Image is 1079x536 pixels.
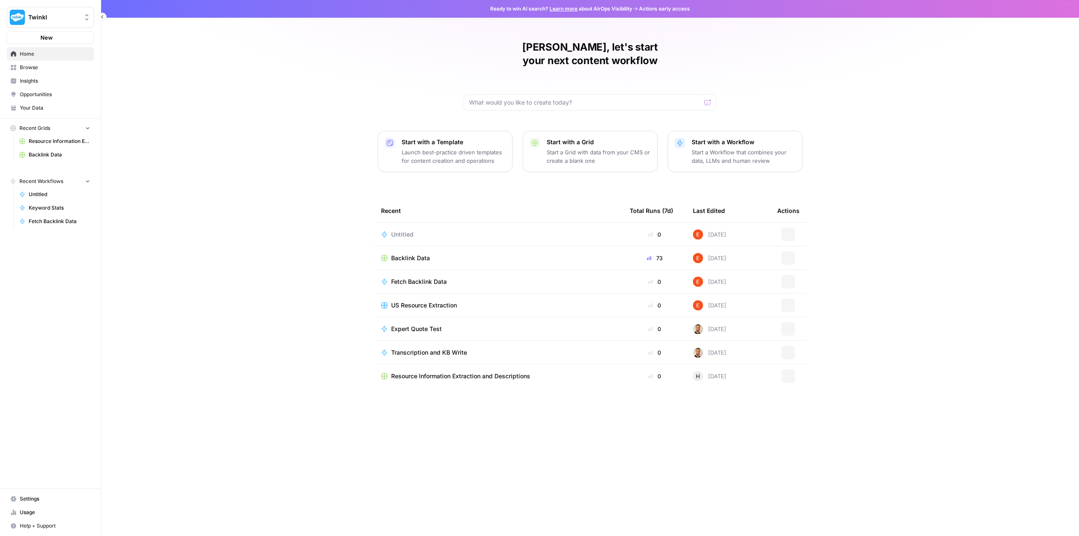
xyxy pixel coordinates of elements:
[7,101,94,115] a: Your Data
[40,33,53,42] span: New
[693,347,703,358] img: ggqkytmprpadj6gr8422u7b6ymfp
[391,325,442,333] span: Expert Quote Test
[692,138,795,146] p: Start with a Workflow
[547,138,650,146] p: Start with a Grid
[693,277,726,287] div: [DATE]
[693,253,726,263] div: [DATE]
[20,50,90,58] span: Home
[693,324,726,334] div: [DATE]
[630,372,679,380] div: 0
[693,253,703,263] img: 8y9pl6iujm21he1dbx14kgzmrglr
[16,135,94,148] a: Resource Information Extraction and Descriptions
[693,229,726,240] div: [DATE]
[7,74,94,88] a: Insights
[7,88,94,101] a: Opportunities
[16,201,94,215] a: Keyword Stats
[20,104,90,112] span: Your Data
[381,230,616,239] a: Untitled
[20,64,90,71] span: Browse
[20,77,90,85] span: Insights
[20,522,90,530] span: Help + Support
[402,148,505,165] p: Launch best-practice driven templates for content creation and operations
[381,372,616,380] a: Resource Information Extraction and Descriptions
[28,13,79,22] span: Twinkl
[693,300,726,310] div: [DATE]
[381,199,616,222] div: Recent
[29,151,90,159] span: Backlink Data
[630,348,679,357] div: 0
[381,348,616,357] a: Transcription and KB Write
[381,325,616,333] a: Expert Quote Test
[19,178,63,185] span: Recent Workflows
[630,199,673,222] div: Total Runs (7d)
[29,137,90,145] span: Resource Information Extraction and Descriptions
[630,301,679,310] div: 0
[29,204,90,212] span: Keyword Stats
[20,509,90,516] span: Usage
[7,506,94,519] a: Usage
[7,61,94,74] a: Browse
[550,5,577,12] a: Learn more
[464,40,717,67] h1: [PERSON_NAME], let's start your next content workflow
[777,199,800,222] div: Actions
[16,188,94,201] a: Untitled
[547,148,650,165] p: Start a Grid with data from your CMS or create a blank one
[668,131,803,172] button: Start with a WorkflowStart a Workflow that combines your data, LLMs and human review
[630,325,679,333] div: 0
[693,371,726,381] div: [DATE]
[20,495,90,503] span: Settings
[402,138,505,146] p: Start with a Template
[378,131,513,172] button: Start with a TemplateLaunch best-practice driven templates for content creation and operations
[693,300,703,310] img: 8y9pl6iujm21he1dbx14kgzmrglr
[7,31,94,44] button: New
[469,98,701,107] input: What would you like to create today?
[29,191,90,198] span: Untitled
[16,148,94,162] a: Backlink Data
[381,254,616,262] a: Backlink Data
[693,229,703,240] img: 8y9pl6iujm21he1dbx14kgzmrglr
[16,215,94,228] a: Fetch Backlink Data
[391,254,430,262] span: Backlink Data
[490,5,632,13] span: Ready to win AI search? about AirOps Visibility
[381,301,616,310] a: US Resource Extraction
[391,348,467,357] span: Transcription and KB Write
[20,91,90,98] span: Opportunities
[692,148,795,165] p: Start a Workflow that combines your data, LLMs and human review
[391,301,457,310] span: US Resource Extraction
[693,277,703,287] img: 8y9pl6iujm21he1dbx14kgzmrglr
[7,175,94,188] button: Recent Workflows
[7,122,94,135] button: Recent Grids
[693,199,725,222] div: Last Edited
[7,519,94,533] button: Help + Support
[639,5,690,13] span: Actions early access
[19,124,50,132] span: Recent Grids
[696,372,700,380] span: H
[391,230,413,239] span: Untitled
[693,347,726,358] div: [DATE]
[391,372,530,380] span: Resource Information Extraction and Descriptions
[29,218,90,225] span: Fetch Backlink Data
[381,277,616,286] a: Fetch Backlink Data
[693,324,703,334] img: ggqkytmprpadj6gr8422u7b6ymfp
[10,10,25,25] img: Twinkl Logo
[630,277,679,286] div: 0
[391,277,447,286] span: Fetch Backlink Data
[7,7,94,28] button: Workspace: Twinkl
[630,230,679,239] div: 0
[523,131,658,172] button: Start with a GridStart a Grid with data from your CMS or create a blank one
[7,47,94,61] a: Home
[7,492,94,506] a: Settings
[630,254,679,262] div: 73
